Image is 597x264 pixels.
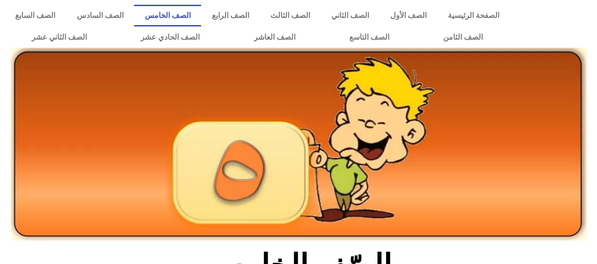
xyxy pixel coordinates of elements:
a: الصف الرابع [201,5,260,26]
a: الصفحة الرئيسية [437,5,510,26]
a: الصف الثاني [320,5,379,26]
a: الصف الأول [379,5,437,26]
a: الصف الحادي عشر [114,26,227,48]
a: الصف العاشر [227,26,322,48]
a: الصف الثامن [416,26,510,48]
a: الصف التاسع [322,26,416,48]
a: الصف الخامس [134,5,201,26]
a: الصف السادس [66,5,134,26]
a: الصف الثاني عشر [5,26,114,48]
a: الصف الثالث [260,5,320,26]
a: الصف السابع [5,5,66,26]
